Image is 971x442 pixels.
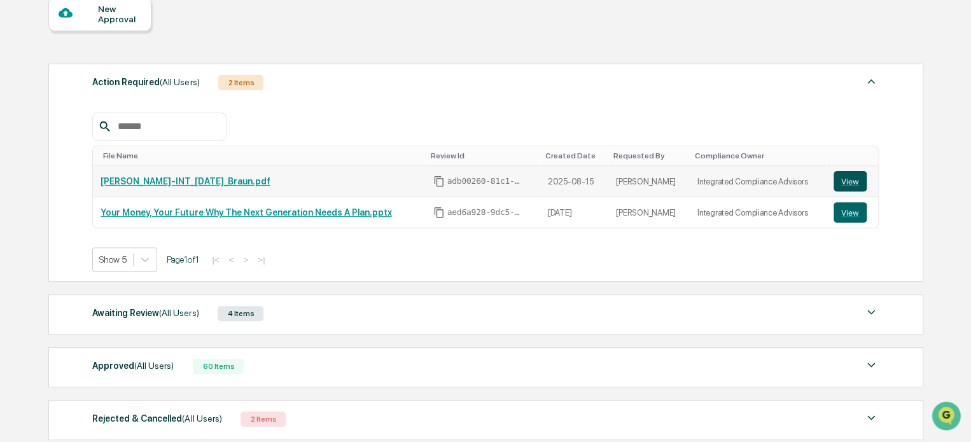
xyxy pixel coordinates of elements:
div: 2 Items [218,75,263,90]
div: Start new chat [43,97,209,110]
a: Powered byPylon [90,215,154,225]
img: caret [863,410,879,425]
a: 🔎Data Lookup [8,179,85,202]
div: 2 Items [241,411,286,427]
div: 🔎 [13,186,23,196]
button: Start new chat [216,101,232,116]
span: Page 1 of 1 [167,254,199,265]
p: How can we help? [13,27,232,47]
div: 4 Items [218,306,263,321]
div: Approved [92,357,174,374]
td: Integrated Compliance Advisors [690,166,826,197]
td: Integrated Compliance Advisors [690,197,826,228]
a: [PERSON_NAME]-INT_[DATE]_Braun.pdf [101,176,270,186]
div: Toggle SortBy [836,151,874,160]
iframe: Open customer support [930,400,965,434]
div: Toggle SortBy [695,151,821,160]
a: View [834,202,871,223]
td: 2025-08-15 [540,166,608,197]
div: Toggle SortBy [613,151,685,160]
td: [PERSON_NAME] [608,197,690,228]
span: (All Users) [134,361,174,371]
div: We're available if you need us! [43,110,161,120]
div: Toggle SortBy [545,151,603,160]
span: Attestations [105,160,158,173]
a: 🗄️Attestations [87,155,163,178]
span: Pylon [127,216,154,225]
button: View [834,202,867,223]
span: adb00260-81c1-412e-91d6-19af7d5e7d8b [447,176,524,186]
div: Action Required [92,74,199,90]
div: Rejected & Cancelled [92,410,221,427]
img: 1746055101610-c473b297-6a78-478c-a979-82029cc54cd1 [13,97,36,120]
button: > [239,254,252,265]
input: Clear [33,58,210,71]
td: [DATE] [540,197,608,228]
button: |< [208,254,223,265]
img: caret [863,305,879,320]
span: Data Lookup [25,184,80,197]
span: aed6a928-9dc5-45af-9004-8edc197cb3e8 [447,207,524,218]
span: Preclearance [25,160,82,173]
div: 60 Items [193,359,244,374]
span: (All Users) [159,308,199,318]
span: Copy Id [433,207,445,218]
span: Copy Id [433,176,445,187]
a: View [834,171,871,191]
img: caret [863,74,879,89]
button: View [834,171,867,191]
div: 🖐️ [13,162,23,172]
div: 🗄️ [92,162,102,172]
span: (All Users) [182,413,221,424]
button: < [225,254,238,265]
button: >| [254,254,269,265]
a: Your Money, Your Future Why The Next Generation Needs A Plan.pptx [101,207,391,218]
div: Toggle SortBy [103,151,420,160]
a: 🖐️Preclearance [8,155,87,178]
td: [PERSON_NAME] [608,166,690,197]
span: (All Users) [160,77,199,87]
div: New Approval [98,4,141,24]
div: Toggle SortBy [431,151,535,160]
img: caret [863,357,879,373]
div: Awaiting Review [92,305,199,321]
